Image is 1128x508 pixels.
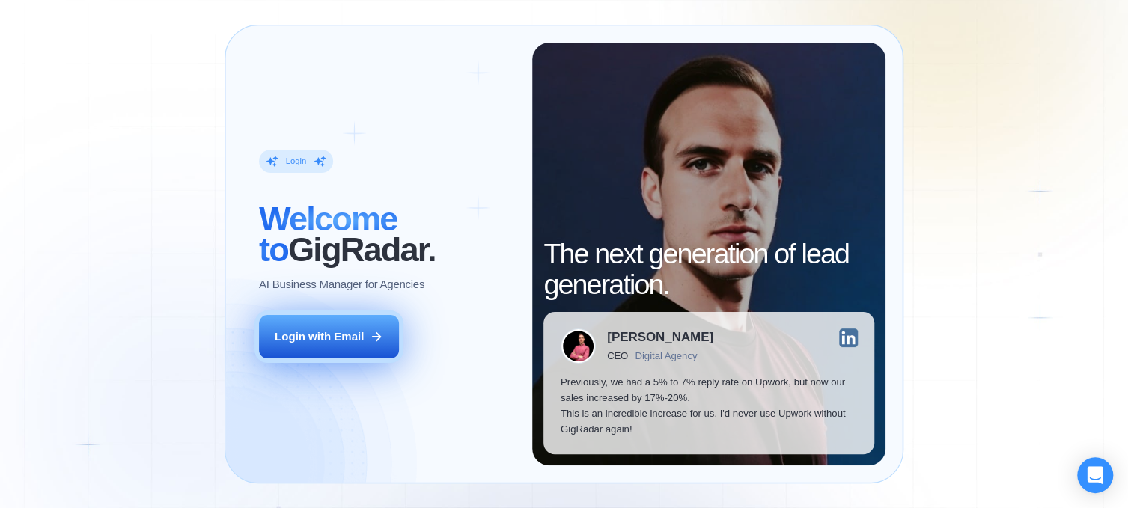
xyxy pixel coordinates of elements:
[259,203,515,266] h2: ‍ GigRadar.
[259,315,398,358] button: Login with Email
[286,156,307,167] div: Login
[607,350,628,361] div: CEO
[635,350,697,361] div: Digital Agency
[561,375,858,437] p: Previously, we had a 5% to 7% reply rate on Upwork, but now our sales increased by 17%-20%. This ...
[259,200,397,269] span: Welcome to
[543,239,874,301] h2: The next generation of lead generation.
[1077,457,1113,493] div: Open Intercom Messenger
[275,329,364,345] div: Login with Email
[607,331,713,344] div: [PERSON_NAME]
[259,277,424,293] p: AI Business Manager for Agencies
